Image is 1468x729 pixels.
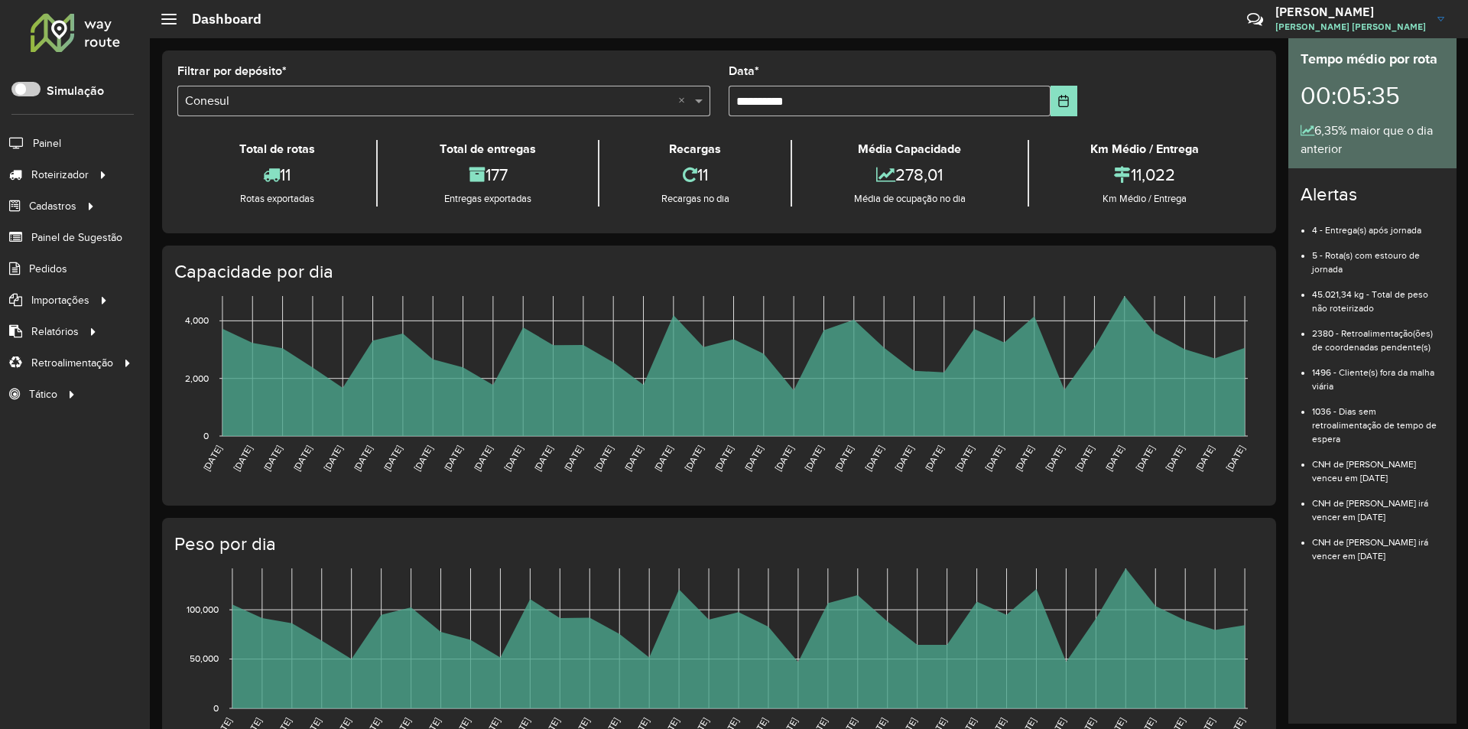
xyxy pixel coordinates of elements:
[47,82,104,100] label: Simulação
[1312,446,1444,485] li: CNH de [PERSON_NAME] venceu em [DATE]
[1224,444,1246,473] text: [DATE]
[31,229,122,246] span: Painel de Sugestão
[174,533,1261,555] h4: Peso por dia
[729,62,759,80] label: Data
[603,158,787,191] div: 11
[803,444,825,473] text: [DATE]
[1312,524,1444,563] li: CNH de [PERSON_NAME] irá vencer em [DATE]
[796,191,1023,207] div: Média de ocupação no dia
[1275,20,1426,34] span: [PERSON_NAME] [PERSON_NAME]
[532,444,554,473] text: [DATE]
[652,444,674,473] text: [DATE]
[261,444,284,473] text: [DATE]
[181,191,372,207] div: Rotas exportadas
[31,355,113,371] span: Retroalimentação
[213,703,219,713] text: 0
[382,444,404,473] text: [DATE]
[29,198,76,214] span: Cadastros
[1013,444,1035,473] text: [DATE]
[1301,184,1444,206] h4: Alertas
[953,444,976,473] text: [DATE]
[742,444,765,473] text: [DATE]
[796,140,1023,158] div: Média Capacidade
[1312,237,1444,276] li: 5 - Rota(s) com estouro de jornada
[1044,444,1066,473] text: [DATE]
[713,444,735,473] text: [DATE]
[185,316,209,326] text: 4,000
[382,191,593,207] div: Entregas exportadas
[187,604,219,614] text: 100,000
[31,167,89,183] span: Roteirizador
[412,444,434,473] text: [DATE]
[678,92,691,110] span: Clear all
[382,140,593,158] div: Total de entregas
[232,444,254,473] text: [DATE]
[190,654,219,664] text: 50,000
[1275,5,1426,19] h3: [PERSON_NAME]
[1051,86,1077,116] button: Choose Date
[1103,444,1125,473] text: [DATE]
[1164,444,1186,473] text: [DATE]
[1301,70,1444,122] div: 00:05:35
[983,444,1005,473] text: [DATE]
[1194,444,1216,473] text: [DATE]
[31,324,79,340] span: Relatórios
[291,444,313,473] text: [DATE]
[833,444,855,473] text: [DATE]
[31,292,89,308] span: Importações
[562,444,584,473] text: [DATE]
[1312,393,1444,446] li: 1036 - Dias sem retroalimentação de tempo de espera
[322,444,344,473] text: [DATE]
[1033,191,1257,207] div: Km Médio / Entrega
[442,444,464,473] text: [DATE]
[923,444,945,473] text: [DATE]
[1033,140,1257,158] div: Km Médio / Entrega
[1312,212,1444,237] li: 4 - Entrega(s) após jornada
[1312,485,1444,524] li: CNH de [PERSON_NAME] irá vencer em [DATE]
[1312,276,1444,315] li: 45.021,34 kg - Total de peso não roteirizado
[177,62,287,80] label: Filtrar por depósito
[29,386,57,402] span: Tático
[683,444,705,473] text: [DATE]
[603,191,787,207] div: Recargas no dia
[796,158,1023,191] div: 278,01
[201,444,223,473] text: [DATE]
[174,261,1261,283] h4: Capacidade por dia
[352,444,374,473] text: [DATE]
[1134,444,1156,473] text: [DATE]
[593,444,615,473] text: [DATE]
[1312,354,1444,393] li: 1496 - Cliente(s) fora da malha viária
[203,431,209,441] text: 0
[33,135,61,151] span: Painel
[177,11,261,28] h2: Dashboard
[1301,122,1444,158] div: 6,35% maior que o dia anterior
[382,158,593,191] div: 177
[29,261,67,277] span: Pedidos
[181,158,372,191] div: 11
[1239,3,1272,36] a: Contato Rápido
[773,444,795,473] text: [DATE]
[893,444,915,473] text: [DATE]
[1301,49,1444,70] div: Tempo médio por rota
[185,373,209,383] text: 2,000
[1033,158,1257,191] div: 11,022
[502,444,525,473] text: [DATE]
[1312,315,1444,354] li: 2380 - Retroalimentação(ões) de coordenadas pendente(s)
[181,140,372,158] div: Total de rotas
[472,444,494,473] text: [DATE]
[603,140,787,158] div: Recargas
[863,444,885,473] text: [DATE]
[1073,444,1096,473] text: [DATE]
[622,444,645,473] text: [DATE]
